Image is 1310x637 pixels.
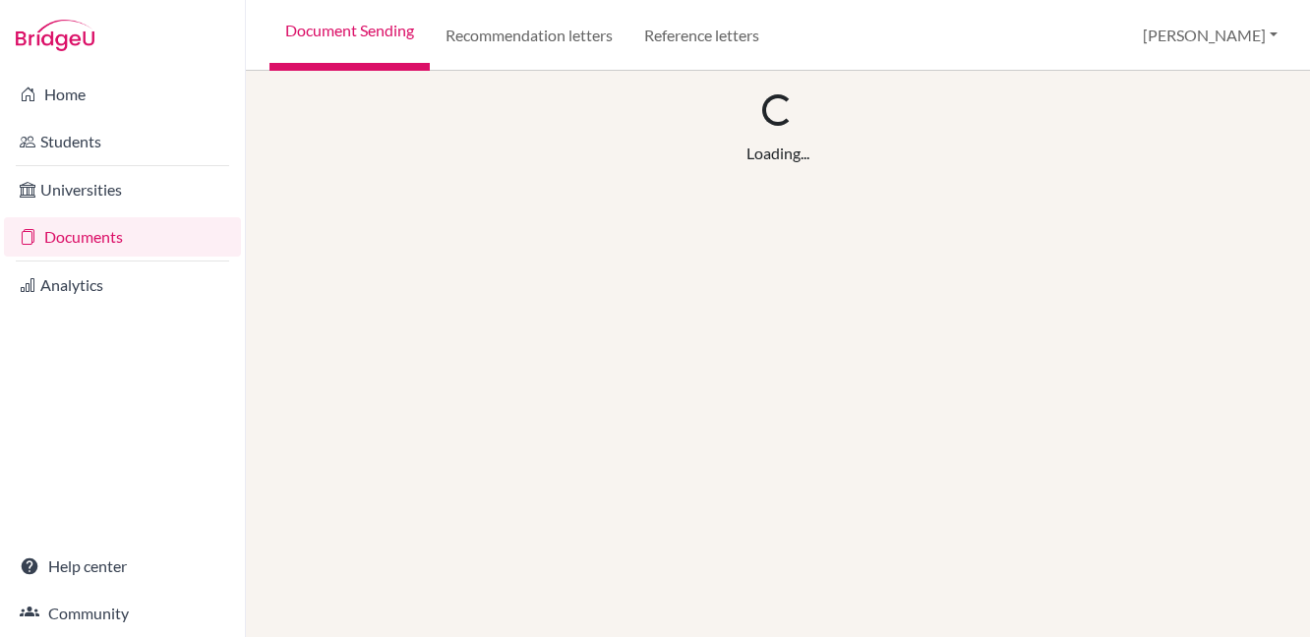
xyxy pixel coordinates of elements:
[4,170,241,209] a: Universities
[1134,17,1286,54] button: [PERSON_NAME]
[4,547,241,586] a: Help center
[4,122,241,161] a: Students
[746,142,809,165] div: Loading...
[4,265,241,305] a: Analytics
[4,217,241,257] a: Documents
[4,594,241,633] a: Community
[4,75,241,114] a: Home
[16,20,94,51] img: Bridge-U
